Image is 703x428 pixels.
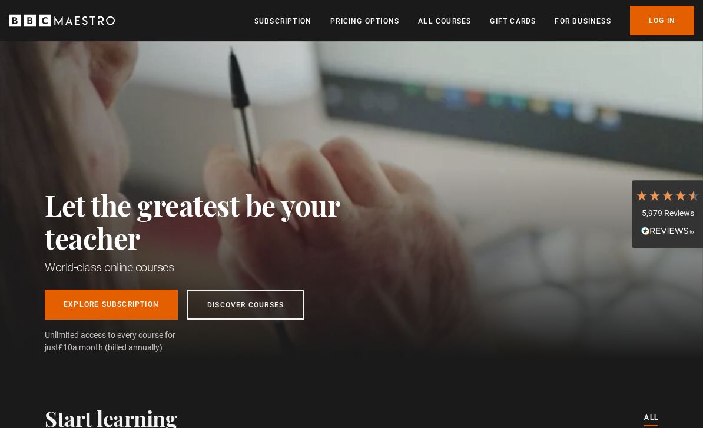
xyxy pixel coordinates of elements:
[555,15,611,27] a: For business
[330,15,399,27] a: Pricing Options
[490,15,536,27] a: Gift Cards
[187,290,304,320] a: Discover Courses
[254,15,311,27] a: Subscription
[635,225,700,239] div: Read All Reviews
[45,290,178,320] a: Explore Subscription
[635,208,700,220] div: 5,979 Reviews
[45,188,392,254] h2: Let the greatest be your teacher
[9,12,115,29] svg: BBC Maestro
[630,6,694,35] a: Log In
[45,259,392,276] h1: World-class online courses
[45,329,204,354] span: Unlimited access to every course for just a month (billed annually)
[254,6,694,35] nav: Primary
[58,343,72,352] span: £10
[641,227,694,235] img: REVIEWS.io
[635,189,700,202] div: 4.7 Stars
[632,180,703,248] div: 5,979 ReviewsRead All Reviews
[418,15,471,27] a: All Courses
